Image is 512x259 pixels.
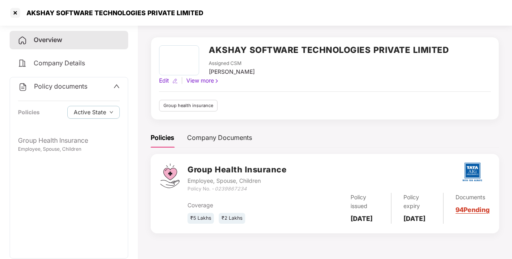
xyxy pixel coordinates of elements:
div: Policy No. - [187,185,286,193]
h2: AKSHAY SOFTWARE TECHNOLOGIES PRIVATE LIMITED [209,43,449,57]
img: svg+xml;base64,PHN2ZyB4bWxucz0iaHR0cDovL3d3dy53My5vcmcvMjAwMC9zdmciIHdpZHRoPSIyNCIgaGVpZ2h0PSIyNC... [18,82,28,92]
div: Coverage [187,201,288,210]
img: editIcon [172,78,178,84]
div: Group Health Insurance [18,136,120,146]
button: Active Statedown [67,106,120,119]
div: | [179,76,185,85]
span: up [113,83,120,89]
img: svg+xml;base64,PHN2ZyB4bWxucz0iaHR0cDovL3d3dy53My5vcmcvMjAwMC9zdmciIHdpZHRoPSI0Ny43MTQiIGhlaWdodD... [160,164,179,188]
div: View more [185,76,221,85]
a: 94 Pending [456,206,490,214]
span: Policy documents [34,82,87,90]
div: [PERSON_NAME] [209,67,255,76]
div: Policies [18,108,40,117]
div: Policy expiry [403,193,431,210]
div: Documents [456,193,490,202]
div: Edit [157,76,171,85]
div: Policies [151,133,174,143]
div: Company Documents [187,133,252,143]
img: rightIcon [214,78,220,84]
div: Employee, Spouse, Children [187,176,286,185]
span: Company Details [34,59,85,67]
div: Assigned CSM [209,60,255,67]
h3: Group Health Insurance [187,164,286,176]
div: Policy issued [351,193,379,210]
span: Overview [34,36,62,44]
img: svg+xml;base64,PHN2ZyB4bWxucz0iaHR0cDovL3d3dy53My5vcmcvMjAwMC9zdmciIHdpZHRoPSIyNCIgaGVpZ2h0PSIyNC... [18,36,27,45]
span: down [109,110,113,115]
div: AKSHAY SOFTWARE TECHNOLOGIES PRIVATE LIMITED [22,9,204,17]
div: ₹5 Lakhs [187,213,214,224]
div: ₹2 Lakhs [219,213,245,224]
b: [DATE] [351,214,373,223]
div: Group health insurance [159,100,218,111]
i: 0239867234 [215,186,247,192]
b: [DATE] [403,214,425,223]
div: Employee, Spouse, Children [18,146,120,153]
img: svg+xml;base64,PHN2ZyB4bWxucz0iaHR0cDovL3d3dy53My5vcmcvMjAwMC9zdmciIHdpZHRoPSIyNCIgaGVpZ2h0PSIyNC... [18,59,27,68]
img: tatag.png [458,158,486,186]
span: Active State [74,108,106,117]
